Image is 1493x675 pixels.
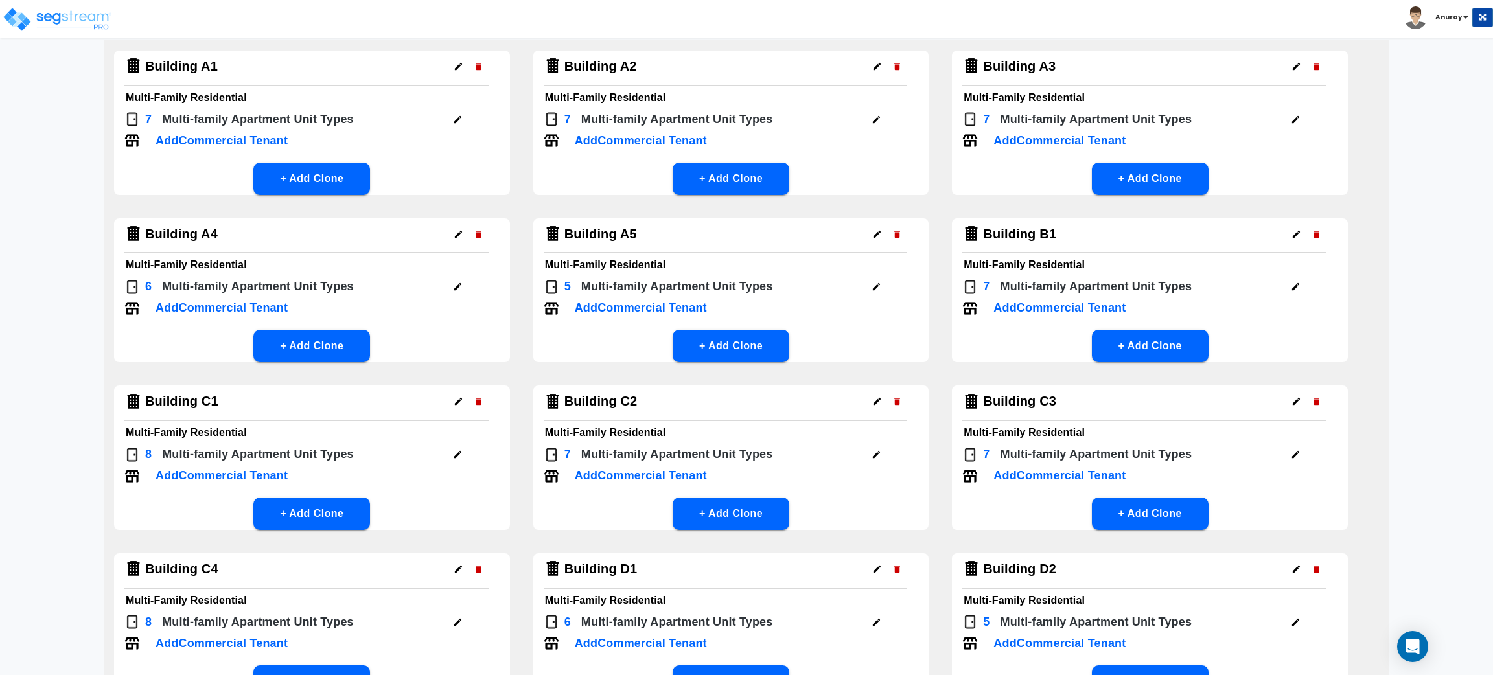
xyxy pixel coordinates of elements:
[983,226,1056,242] h4: Building B1
[964,424,1336,442] h6: Multi-Family Residential
[673,163,789,195] button: + Add Clone
[545,89,918,107] h6: Multi-Family Residential
[124,111,140,127] img: Door Icon
[126,591,498,610] h6: Multi-Family Residential
[1001,278,1192,295] p: Multi-family Apartment Unit Type s
[962,225,980,243] img: Building Icon
[962,447,978,463] img: Door Icon
[575,132,707,150] p: Add Commercial Tenant
[124,560,143,578] img: Building Icon
[124,279,140,295] img: Door Icon
[544,614,559,630] img: Door Icon
[126,256,498,274] h6: Multi-Family Residential
[544,635,559,651] img: Tenant Icon
[962,393,980,411] img: Building Icon
[544,225,562,243] img: Building Icon
[993,467,1126,485] p: Add Commercial Tenant
[156,299,288,317] p: Add Commercial Tenant
[124,393,143,411] img: Building Icon
[964,89,1336,107] h6: Multi-Family Residential
[1092,498,1209,530] button: + Add Clone
[1435,12,1462,22] b: Anuroy
[1001,613,1192,631] p: Multi-family Apartment Unit Type s
[544,393,562,411] img: Building Icon
[124,133,140,148] img: Tenant Icon
[962,468,978,484] img: Tenant Icon
[156,467,288,485] p: Add Commercial Tenant
[564,226,637,242] h4: Building A5
[964,256,1336,274] h6: Multi-Family Residential
[126,89,498,107] h6: Multi-Family Residential
[145,226,218,242] h4: Building A4
[983,393,1056,409] h4: Building C3
[145,561,218,577] h4: Building C4
[575,635,707,652] p: Add Commercial Tenant
[156,132,288,150] p: Add Commercial Tenant
[962,301,978,316] img: Tenant Icon
[544,301,559,316] img: Tenant Icon
[1397,631,1428,662] div: Open Intercom Messenger
[124,301,140,316] img: Tenant Icon
[962,111,978,127] img: Door Icon
[544,447,559,463] img: Door Icon
[544,133,559,148] img: Tenant Icon
[1001,446,1192,463] p: Multi-family Apartment Unit Type s
[1001,111,1192,128] p: Multi-family Apartment Unit Type s
[145,111,152,128] p: 7
[564,111,571,128] p: 7
[162,278,354,295] p: Multi-family Apartment Unit Type s
[253,498,370,530] button: + Add Clone
[545,256,918,274] h6: Multi-Family Residential
[124,468,140,484] img: Tenant Icon
[575,467,707,485] p: Add Commercial Tenant
[544,468,559,484] img: Tenant Icon
[581,278,773,295] p: Multi-family Apartment Unit Type s
[145,58,218,74] h4: Building A1
[2,6,112,32] img: logo_pro_r.png
[983,613,990,631] p: 5
[1404,6,1427,29] img: avatar.png
[545,424,918,442] h6: Multi-Family Residential
[673,330,789,362] button: + Add Clone
[162,613,354,631] p: Multi-family Apartment Unit Type s
[564,613,571,631] p: 6
[983,561,1056,577] h4: Building D2
[145,446,152,463] p: 8
[564,446,571,463] p: 7
[581,111,773,128] p: Multi-family Apartment Unit Type s
[962,279,978,295] img: Door Icon
[145,613,152,631] p: 8
[544,560,562,578] img: Building Icon
[581,613,773,631] p: Multi-family Apartment Unit Type s
[156,635,288,652] p: Add Commercial Tenant
[564,561,638,577] h4: Building D1
[124,57,143,75] img: Building Icon
[124,614,140,630] img: Door Icon
[983,446,990,463] p: 7
[124,225,143,243] img: Building Icon
[544,279,559,295] img: Door Icon
[544,57,562,75] img: Building Icon
[124,635,140,651] img: Tenant Icon
[253,330,370,362] button: + Add Clone
[564,393,638,409] h4: Building C2
[983,58,1056,74] h4: Building A3
[983,278,990,295] p: 7
[545,591,918,610] h6: Multi-Family Residential
[993,299,1126,317] p: Add Commercial Tenant
[581,446,773,463] p: Multi-family Apartment Unit Type s
[575,299,707,317] p: Add Commercial Tenant
[126,424,498,442] h6: Multi-Family Residential
[962,635,978,651] img: Tenant Icon
[145,278,152,295] p: 6
[145,393,218,409] h4: Building C1
[673,498,789,530] button: + Add Clone
[962,133,978,148] img: Tenant Icon
[162,446,354,463] p: Multi-family Apartment Unit Type s
[962,614,978,630] img: Door Icon
[564,278,571,295] p: 5
[993,132,1126,150] p: Add Commercial Tenant
[162,111,354,128] p: Multi-family Apartment Unit Type s
[1092,163,1209,195] button: + Add Clone
[1092,330,1209,362] button: + Add Clone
